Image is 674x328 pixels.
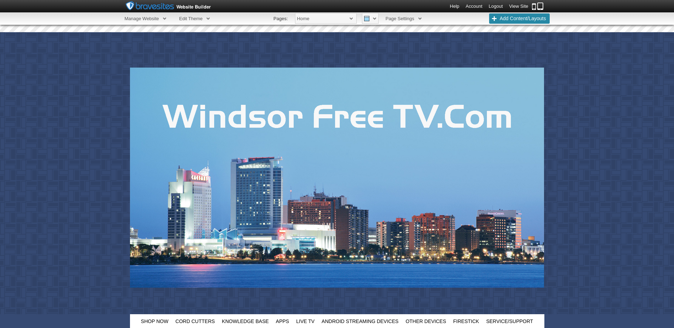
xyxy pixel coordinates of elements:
[453,318,479,324] span: FireStick
[296,318,315,324] span: Live TV
[486,318,533,324] span: Service/Support
[179,12,210,25] span: Edit Theme
[322,318,398,324] span: Android Streaming Devices
[295,13,357,24] span: Home
[489,4,503,9] a: Logout
[130,68,544,288] img: header photo
[273,12,288,25] li: Pages:
[125,12,166,25] span: Manage Website
[509,4,528,9] a: View Site
[175,318,215,324] span: Cord Cutters
[489,16,550,21] a: Add Content/Layouts
[386,12,421,25] span: Page Settings
[489,13,550,24] span: Add Content/Layouts
[276,318,289,324] span: Apps
[466,4,482,9] a: Account
[222,318,269,324] span: Knowledge Base
[125,1,224,11] img: Bravesites_toolbar_logo
[406,318,446,324] span: Other Devices
[141,318,169,324] span: Shop Now
[450,4,459,9] a: Help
